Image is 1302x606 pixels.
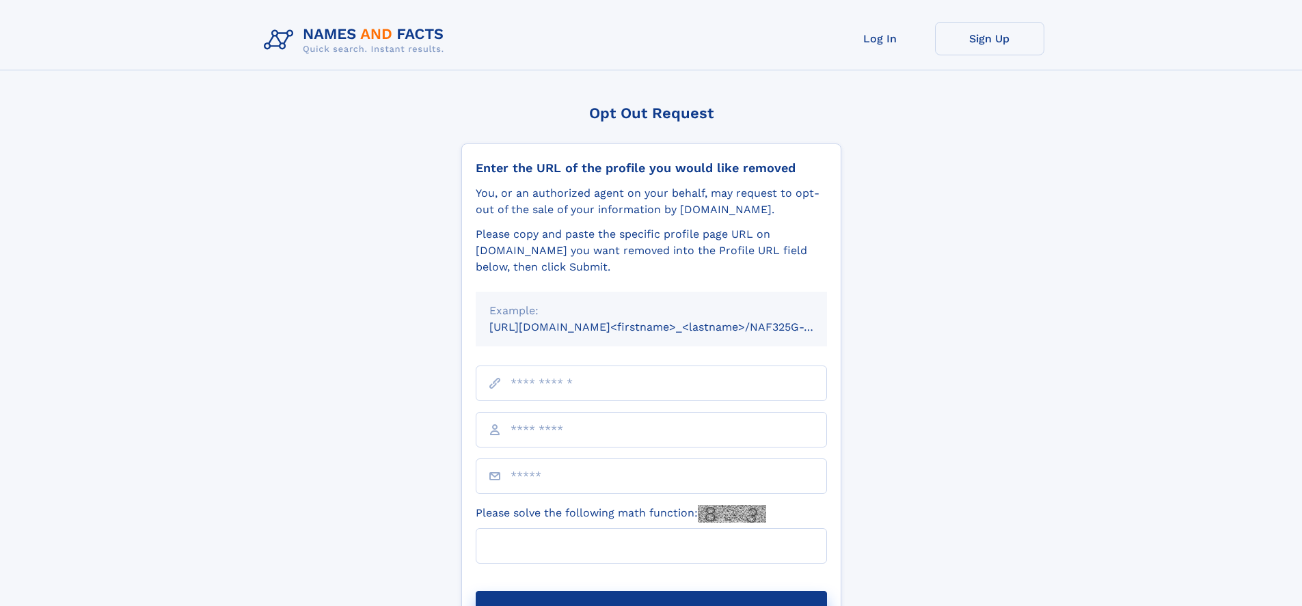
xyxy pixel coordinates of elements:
[489,320,853,333] small: [URL][DOMAIN_NAME]<firstname>_<lastname>/NAF325G-xxxxxxxx
[935,22,1044,55] a: Sign Up
[476,161,827,176] div: Enter the URL of the profile you would like removed
[476,505,766,523] label: Please solve the following math function:
[461,105,841,122] div: Opt Out Request
[826,22,935,55] a: Log In
[476,226,827,275] div: Please copy and paste the specific profile page URL on [DOMAIN_NAME] you want removed into the Pr...
[489,303,813,319] div: Example:
[476,185,827,218] div: You, or an authorized agent on your behalf, may request to opt-out of the sale of your informatio...
[258,22,455,59] img: Logo Names and Facts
